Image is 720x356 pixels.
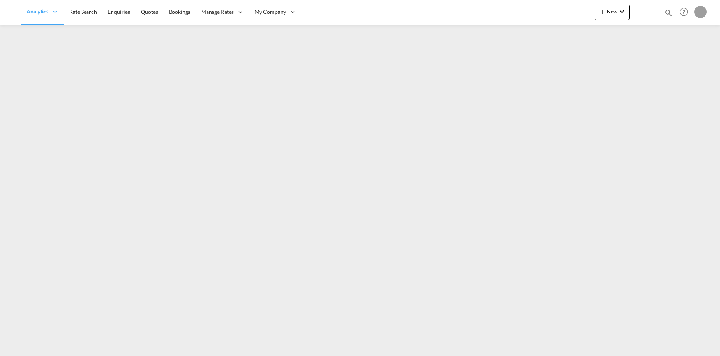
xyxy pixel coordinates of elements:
[169,8,190,15] span: Bookings
[598,7,607,16] md-icon: icon-plus 400-fg
[255,8,286,16] span: My Company
[664,8,673,17] md-icon: icon-magnify
[27,8,48,15] span: Analytics
[664,8,673,20] div: icon-magnify
[617,7,627,16] md-icon: icon-chevron-down
[677,5,694,19] div: Help
[69,8,97,15] span: Rate Search
[595,5,630,20] button: icon-plus 400-fgNewicon-chevron-down
[677,5,690,18] span: Help
[108,8,130,15] span: Enquiries
[201,8,234,16] span: Manage Rates
[598,8,627,15] span: New
[141,8,158,15] span: Quotes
